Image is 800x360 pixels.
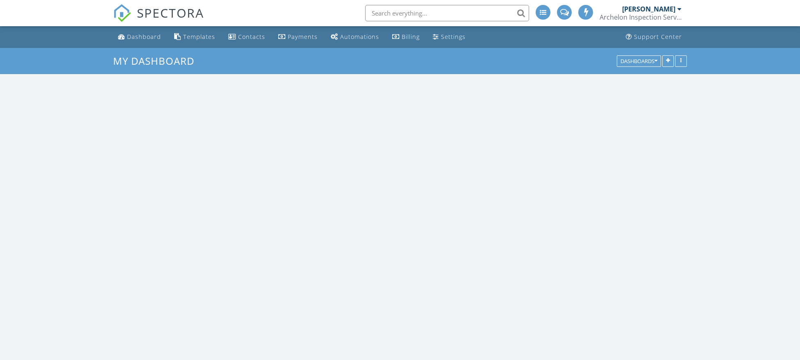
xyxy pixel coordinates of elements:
a: My Dashboard [113,54,201,68]
a: Automations (Basic) [327,29,382,45]
a: Settings [430,29,469,45]
div: Payments [288,33,318,41]
div: Settings [441,33,466,41]
div: Archelon Inspection Service [600,13,682,21]
a: Templates [171,29,218,45]
div: Dashboard [127,33,161,41]
img: The Best Home Inspection Software - Spectora [113,4,131,22]
a: Payments [275,29,321,45]
a: Billing [389,29,423,45]
a: Contacts [225,29,268,45]
div: Templates [183,33,215,41]
div: [PERSON_NAME] [622,5,675,13]
a: Support Center [623,29,685,45]
div: Contacts [238,33,265,41]
input: Search everything... [365,5,529,21]
div: Automations [340,33,379,41]
div: Billing [402,33,420,41]
button: Dashboards [617,55,661,67]
div: Support Center [634,33,682,41]
span: SPECTORA [137,4,204,21]
a: SPECTORA [113,11,204,28]
div: Dashboards [620,58,657,64]
a: Dashboard [115,29,164,45]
